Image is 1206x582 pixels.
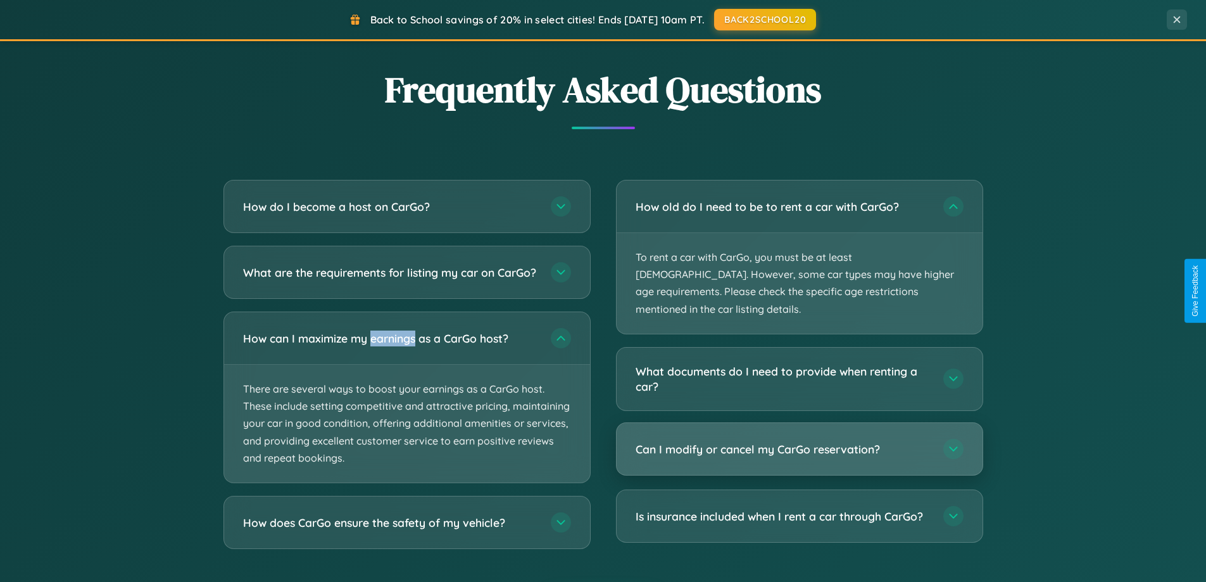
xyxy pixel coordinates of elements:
h3: How old do I need to be to rent a car with CarGo? [636,199,931,215]
h3: Can I modify or cancel my CarGo reservation? [636,441,931,457]
div: Give Feedback [1191,265,1200,317]
p: There are several ways to boost your earnings as a CarGo host. These include setting competitive ... [224,365,590,483]
h3: How does CarGo ensure the safety of my vehicle? [243,515,538,531]
h3: What documents do I need to provide when renting a car? [636,364,931,395]
h3: What are the requirements for listing my car on CarGo? [243,265,538,281]
h3: Is insurance included when I rent a car through CarGo? [636,509,931,524]
h2: Frequently Asked Questions [223,65,983,114]
h3: How do I become a host on CarGo? [243,199,538,215]
h3: How can I maximize my earnings as a CarGo host? [243,331,538,346]
p: To rent a car with CarGo, you must be at least [DEMOGRAPHIC_DATA]. However, some car types may ha... [617,233,983,334]
span: Back to School savings of 20% in select cities! Ends [DATE] 10am PT. [370,13,705,26]
button: BACK2SCHOOL20 [714,9,816,30]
